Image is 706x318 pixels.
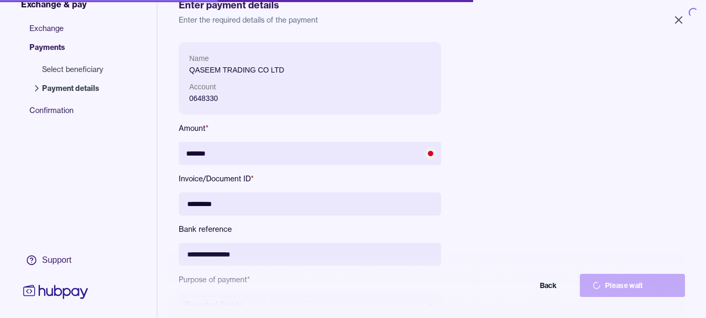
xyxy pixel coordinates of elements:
[42,83,103,94] span: Payment details
[189,53,431,64] p: Name
[189,64,431,76] p: QASEEM TRADING CO LTD
[185,300,422,310] span: Exported Goods
[29,42,114,61] span: Payments
[21,249,90,271] a: Support
[42,64,103,75] span: Select beneficiary
[189,81,431,93] p: Account
[179,15,685,25] p: Enter the required details of the payment
[29,23,114,42] span: Exchange
[179,123,441,134] label: Amount
[179,173,441,184] label: Invoice/Document ID
[179,224,441,234] label: Bank reference
[464,274,569,297] button: Back
[660,8,698,32] button: Close
[29,105,114,124] span: Confirmation
[42,254,71,266] div: Support
[189,93,431,104] p: 0648330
